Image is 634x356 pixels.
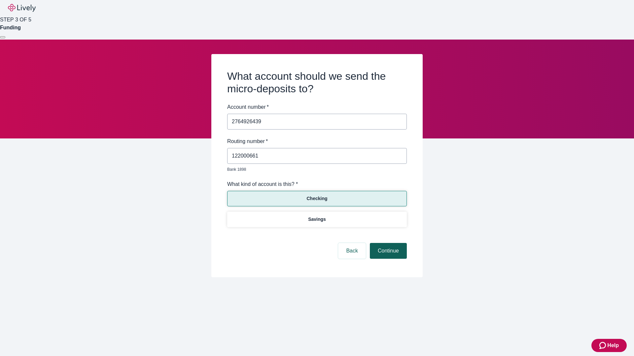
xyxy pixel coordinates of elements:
button: Back [338,243,366,259]
p: Bank 1898 [227,166,402,172]
p: Savings [308,216,326,223]
button: Savings [227,212,407,227]
button: Checking [227,191,407,206]
label: Account number [227,103,269,111]
span: Help [607,341,619,349]
label: Routing number [227,137,268,145]
h2: What account should we send the micro-deposits to? [227,70,407,95]
img: Lively [8,4,36,12]
button: Continue [370,243,407,259]
p: Checking [306,195,327,202]
label: What kind of account is this? * [227,180,298,188]
button: Zendesk support iconHelp [591,339,627,352]
svg: Zendesk support icon [599,341,607,349]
